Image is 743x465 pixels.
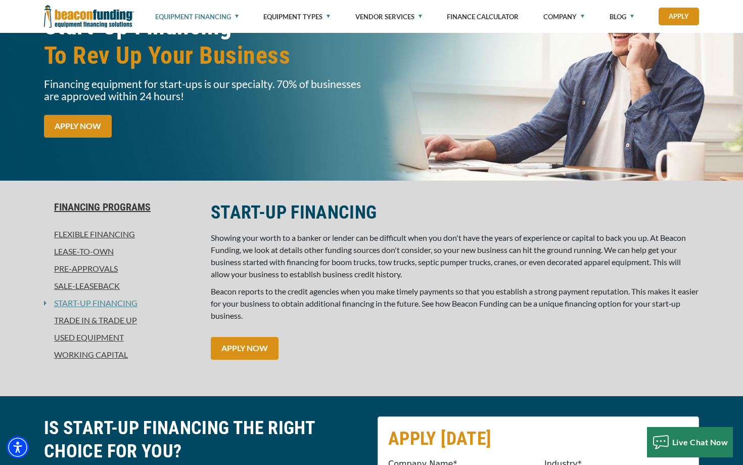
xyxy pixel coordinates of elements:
[44,228,199,240] a: Flexible Financing
[44,349,199,361] a: Working Capital
[388,427,688,450] h2: APPLY [DATE]
[7,436,29,458] div: Accessibility Menu
[211,233,686,279] span: Showing your worth to a banker or lender can be difficult when you don't have the years of experi...
[47,297,137,309] a: Start-Up Financing
[647,427,733,457] button: Live Chat Now
[44,201,199,213] a: Financing Programs
[211,337,278,360] a: APPLY NOW
[44,245,199,258] a: Lease-To-Own
[44,41,365,70] span: To Rev Up Your Business
[44,416,365,463] h2: IS START-UP FINANCING THE RIGHT CHOICE FOR YOU?
[44,115,112,138] a: APPLY NOW
[44,12,365,70] h1: Start-Up Financing
[44,314,199,326] a: Trade In & Trade Up
[44,263,199,275] a: Pre-approvals
[211,201,699,224] h2: START-UP FINANCING
[44,331,199,344] a: Used Equipment
[211,286,699,320] span: Beacon reports to the credit agencies when you make timely payments so that you establish a stron...
[44,280,199,292] a: Sale-Leaseback
[659,8,699,25] a: Apply
[44,78,365,102] p: Financing equipment for start-ups is our specialty. 70% of businesses are approved within 24 hours!
[672,437,728,447] span: Live Chat Now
